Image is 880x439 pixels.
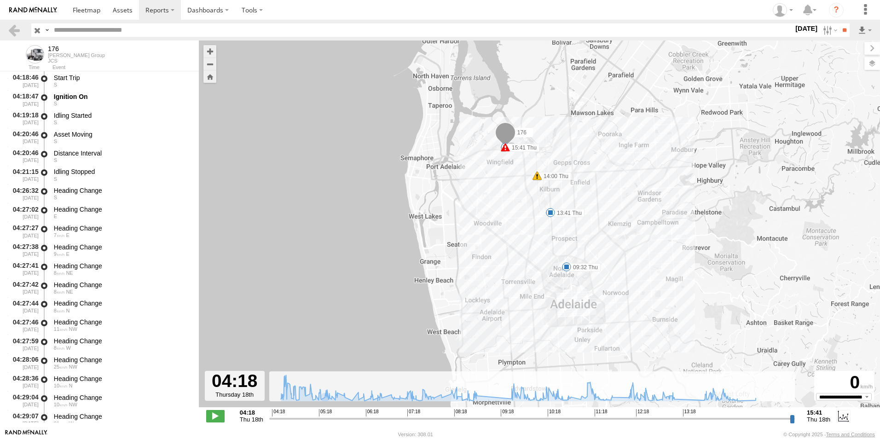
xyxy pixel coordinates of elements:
span: 21 [54,421,68,426]
div: © Copyright 2025 - [783,432,875,437]
label: [DATE] [793,23,819,34]
span: Heading: 106 [54,214,57,219]
div: 04:27:38 [DATE] [7,242,40,259]
span: Heading: 61 [66,270,73,276]
div: Heading Change [54,412,190,421]
div: Heading Change [54,243,190,251]
div: 04:28:36 [DATE] [7,373,40,390]
img: rand-logo.svg [9,7,57,13]
span: Heading: 196 [54,195,57,200]
div: 0 [816,372,873,393]
span: 25 [54,364,68,370]
div: 04:27:59 [DATE] [7,335,40,352]
label: 09:32 Thu [567,263,601,271]
span: 13:18 [683,409,696,416]
span: 10 [54,383,68,388]
span: 09:18 [501,409,514,416]
span: Heading: 107 [66,251,69,257]
span: Thu 18th Sep 2025 [240,416,263,423]
div: 04:29:07 [DATE] [7,411,40,428]
div: Ignition On [54,92,190,101]
div: 176 - View Asset History [48,45,105,52]
strong: 04:18 [240,409,263,416]
div: 04:28:06 [DATE] [7,354,40,371]
div: Distance Interval [54,149,190,157]
div: Heading Change [54,393,190,402]
a: Terms and Conditions [826,432,875,437]
div: 04:27:41 [DATE] [7,260,40,277]
button: Zoom out [203,58,216,70]
span: Heading: 341 [66,308,69,313]
div: Heading Change [54,318,190,326]
div: Idling Stopped [54,168,190,176]
div: 04:20:46 [DATE] [7,129,40,146]
span: 7 [54,232,65,238]
div: Heading Change [54,281,190,289]
span: Heading: 349 [69,383,73,388]
span: 8 [54,289,65,295]
span: 11:18 [595,409,608,416]
div: Heading Change [54,205,190,214]
div: Event [52,65,199,70]
div: Heading Change [54,262,190,270]
label: Play/Stop [206,410,225,422]
div: Heading Change [54,299,190,307]
span: Heading: 319 [69,402,77,407]
span: 07:18 [407,409,420,416]
span: 04:18 [272,409,285,416]
span: Heading: 163 [54,176,57,182]
button: Zoom Home [203,70,216,83]
div: Heading Change [54,356,190,364]
span: 08:18 [454,409,467,416]
label: 15:41 Thu [505,144,539,152]
span: Heading: 163 [54,139,57,144]
span: 05:18 [319,409,332,416]
div: 04:26:32 [DATE] [7,185,40,202]
div: Version: 308.01 [398,432,433,437]
span: 06:18 [366,409,379,416]
div: Start Trip [54,74,190,82]
div: Kellie Roberts [770,3,796,17]
a: Visit our Website [5,430,47,439]
div: Heading Change [54,224,190,232]
span: 12:18 [636,409,649,416]
span: Heading: 29 [66,289,73,295]
div: 04:29:04 [DATE] [7,392,40,409]
div: Time [7,65,40,70]
span: Heading: 311 [69,326,77,332]
span: Thu 18th Sep 2025 [807,416,830,423]
span: Heading: 163 [54,82,57,87]
span: 9 [54,251,65,257]
span: 8 [54,308,65,313]
label: Search Filter Options [819,23,839,37]
label: 14:00 Thu [537,172,571,180]
span: Heading: 311 [69,364,77,370]
div: 04:27:42 [DATE] [7,279,40,296]
strong: 15:41 [807,409,830,416]
div: Asset Moving [54,130,190,139]
div: Heading Change [54,186,190,195]
span: Heading: 163 [54,101,57,106]
button: Zoom in [203,45,216,58]
div: 04:21:15 [DATE] [7,167,40,184]
div: Heading Change [54,375,190,383]
div: Heading Change [54,337,190,345]
div: [PERSON_NAME] Group [48,52,105,58]
div: 04:27:27 [DATE] [7,223,40,240]
div: 04:27:46 [DATE] [7,317,40,334]
div: 04:18:47 [DATE] [7,91,40,108]
a: Back to previous Page [7,23,21,37]
span: Heading: 163 [54,120,57,125]
div: 04:20:46 [DATE] [7,148,40,165]
div: 04:18:46 [DATE] [7,72,40,89]
div: Idling Started [54,111,190,120]
span: Heading: 75 [66,232,69,238]
span: Heading: 281 [69,421,74,426]
div: JCS [48,58,105,64]
div: 04:27:02 [DATE] [7,204,40,221]
label: 13:41 Thu [550,209,585,217]
span: 176 [517,129,527,136]
span: Heading: 281 [66,345,70,351]
span: Heading: 163 [54,157,57,163]
i: ? [829,3,844,17]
